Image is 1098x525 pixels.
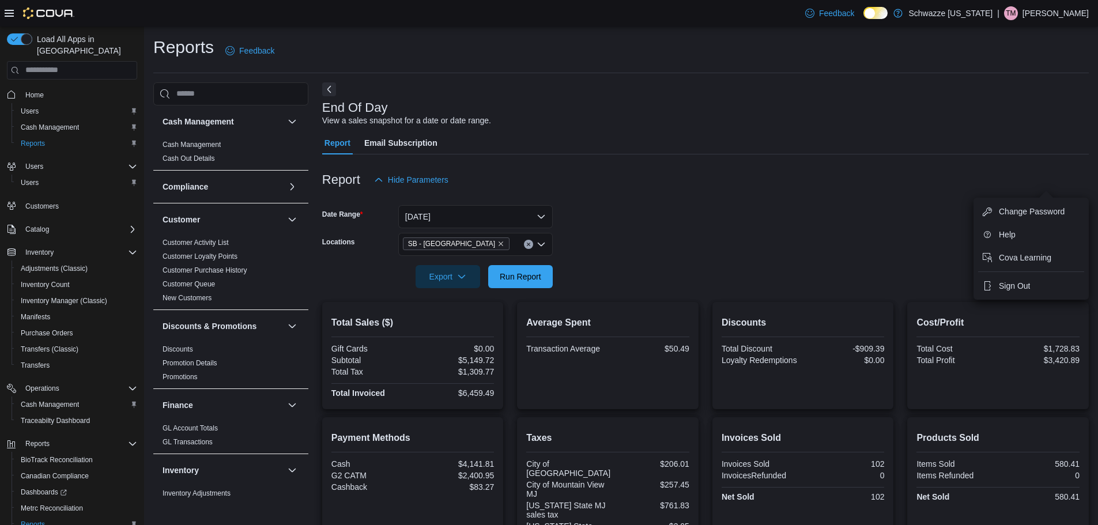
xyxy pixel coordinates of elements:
[863,19,864,20] span: Dark Mode
[163,294,212,302] a: New Customers
[25,439,50,448] span: Reports
[21,199,137,213] span: Customers
[422,265,473,288] span: Export
[978,248,1084,267] button: Cova Learning
[415,356,494,365] div: $5,149.72
[805,492,884,501] div: 102
[285,180,299,194] button: Compliance
[16,176,43,190] a: Users
[16,358,137,372] span: Transfers
[25,162,43,171] span: Users
[12,103,142,119] button: Users
[16,120,137,134] span: Cash Management
[16,278,74,292] a: Inventory Count
[978,202,1084,221] button: Change Password
[12,325,142,341] button: Purchase Orders
[1001,471,1080,480] div: 0
[163,266,247,274] a: Customer Purchase History
[163,154,215,163] a: Cash Out Details
[322,101,388,115] h3: End Of Day
[25,248,54,257] span: Inventory
[163,437,213,447] span: GL Transactions
[16,485,71,499] a: Dashboards
[285,463,299,477] button: Inventory
[21,123,79,132] span: Cash Management
[25,384,59,393] span: Operations
[16,326,137,340] span: Purchase Orders
[331,482,410,492] div: Cashback
[163,345,193,354] span: Discounts
[163,372,198,382] span: Promotions
[805,471,884,480] div: 0
[916,492,949,501] strong: Net Sold
[163,141,221,149] a: Cash Management
[16,294,112,308] a: Inventory Manager (Classic)
[163,239,229,247] a: Customer Activity List
[1004,6,1018,20] div: Thomas Maxwell
[526,316,689,330] h2: Average Spent
[16,104,43,118] a: Users
[25,225,49,234] span: Catalog
[1001,459,1080,469] div: 580.41
[163,293,212,303] span: New Customers
[21,455,93,464] span: BioTrack Reconciliation
[16,453,97,467] a: BioTrack Reconciliation
[331,356,410,365] div: Subtotal
[610,501,689,510] div: $761.83
[21,382,137,395] span: Operations
[1001,492,1080,501] div: 580.41
[163,252,237,260] a: Customer Loyalty Points
[153,421,308,454] div: Finance
[163,266,247,275] span: Customer Purchase History
[21,416,90,425] span: Traceabilty Dashboard
[163,345,193,353] a: Discounts
[16,485,137,499] span: Dashboards
[12,396,142,413] button: Cash Management
[331,344,410,353] div: Gift Cards
[415,471,494,480] div: $2,400.95
[1022,6,1089,20] p: [PERSON_NAME]
[21,312,50,322] span: Manifests
[21,382,64,395] button: Operations
[163,116,234,127] h3: Cash Management
[163,438,213,446] a: GL Transactions
[2,86,142,103] button: Home
[805,459,884,469] div: 102
[16,453,137,467] span: BioTrack Reconciliation
[2,244,142,260] button: Inventory
[16,469,93,483] a: Canadian Compliance
[999,280,1030,292] span: Sign Out
[21,88,48,102] a: Home
[12,135,142,152] button: Reports
[2,198,142,214] button: Customers
[805,356,884,365] div: $0.00
[722,471,801,480] div: InvoicesRefunded
[12,452,142,468] button: BioTrack Reconciliation
[908,6,993,20] p: Schwazze [US_STATE]
[21,280,70,289] span: Inventory Count
[1001,356,1080,365] div: $3,420.89
[16,104,137,118] span: Users
[537,240,546,249] button: Open list of options
[16,414,95,428] a: Traceabilty Dashboard
[526,501,605,519] div: [US_STATE] State MJ sales tax
[16,176,137,190] span: Users
[163,464,283,476] button: Inventory
[12,341,142,357] button: Transfers (Classic)
[526,480,605,498] div: City of Mountain View MJ
[999,229,1016,240] span: Help
[369,168,453,191] button: Hide Parameters
[415,344,494,353] div: $0.00
[16,501,137,515] span: Metrc Reconciliation
[16,310,55,324] a: Manifests
[25,90,44,100] span: Home
[23,7,74,19] img: Cova
[325,131,350,154] span: Report
[285,213,299,226] button: Customer
[16,469,137,483] span: Canadian Compliance
[916,344,995,353] div: Total Cost
[916,316,1080,330] h2: Cost/Profit
[2,221,142,237] button: Catalog
[21,504,83,513] span: Metrc Reconciliation
[999,206,1065,217] span: Change Password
